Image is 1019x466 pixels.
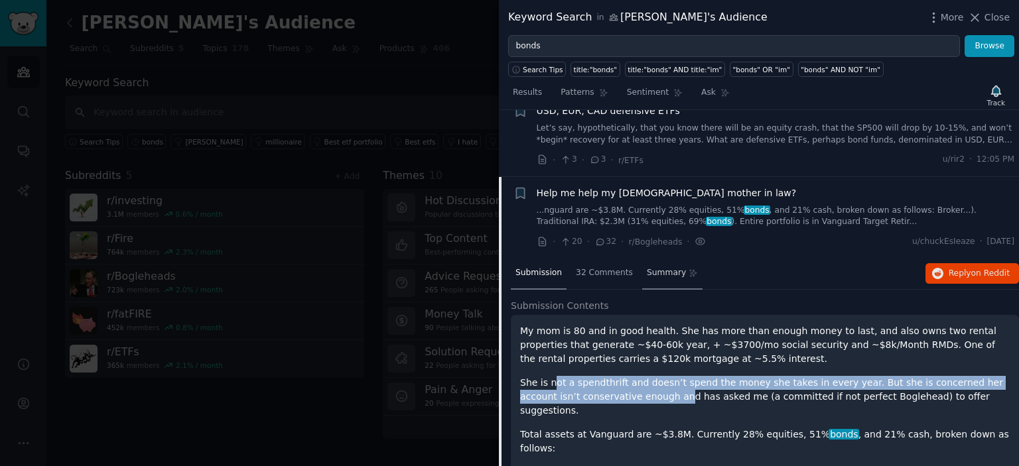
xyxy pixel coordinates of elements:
[943,154,965,166] span: u/rir2
[576,267,633,279] span: 32 Comments
[732,65,790,74] div: "bonds" OR "im"
[628,65,722,74] div: title:"bonds" AND title:"im"
[983,82,1010,109] button: Track
[980,236,983,248] span: ·
[587,235,590,249] span: ·
[941,11,964,25] span: More
[744,205,771,215] span: bonds
[560,154,577,166] span: 3
[969,154,972,166] span: ·
[625,62,725,77] a: title:"bonds" AND title:"im"
[611,153,614,167] span: ·
[513,87,542,99] span: Results
[508,9,768,26] div: Keyword Search [PERSON_NAME]'s Audience
[912,236,975,248] span: u/chuckEsIeaze
[537,104,680,118] a: USD, EUR, CAD defensive ETFs
[537,123,1015,146] a: Let’s say, hypothetically, that you know there will be an equity crash, that the SP500 will drop ...
[965,35,1014,58] button: Browse
[574,65,618,74] div: title:"bonds"
[697,82,734,109] a: Ask
[589,154,606,166] span: 3
[553,235,555,249] span: ·
[629,237,683,247] span: r/Bogleheads
[627,87,669,99] span: Sentiment
[594,236,616,248] span: 32
[647,267,686,279] span: Summary
[582,153,584,167] span: ·
[949,268,1010,280] span: Reply
[621,235,624,249] span: ·
[985,11,1010,25] span: Close
[622,82,687,109] a: Sentiment
[706,217,733,226] span: bonds
[971,268,1010,278] span: on Reddit
[596,12,604,24] span: in
[987,98,1005,107] div: Track
[571,62,620,77] a: title:"bonds"
[927,11,964,25] button: More
[520,428,1010,455] p: Total assets at Vanguard are ~$3.8M. Currently 28% equities, 51% , and 21% cash, broken down as f...
[520,376,1010,418] p: She is not a spendthrift and doesn’t spend the money she takes in every year. But she is concerne...
[515,267,562,279] span: Submission
[977,154,1014,166] span: 12:05 PM
[561,87,594,99] span: Patterns
[523,65,563,74] span: Search Tips
[701,87,716,99] span: Ask
[537,205,1015,228] a: ...nguard are ~$3.8M. Currently 28% equities, 51%bonds, and 21% cash, broken down as follows: Bro...
[508,62,566,77] button: Search Tips
[511,299,609,313] span: Submission Contents
[730,62,793,77] a: "bonds" OR "im"
[829,429,859,439] span: bonds
[968,11,1010,25] button: Close
[925,263,1019,284] button: Replyon Reddit
[618,156,644,165] span: r/ETFs
[553,153,555,167] span: ·
[508,35,960,58] input: Try a keyword related to your business
[520,324,1010,366] p: My mom is 80 and in good health. She has more than enough money to last, and also owns two rental...
[801,65,880,74] div: "bonds" AND NOT "im"
[798,62,884,77] a: "bonds" AND NOT "im"
[687,235,689,249] span: ·
[508,82,547,109] a: Results
[560,236,582,248] span: 20
[987,236,1014,248] span: [DATE]
[537,186,797,200] a: Help me help my [DEMOGRAPHIC_DATA] mother in law?
[556,82,612,109] a: Patterns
